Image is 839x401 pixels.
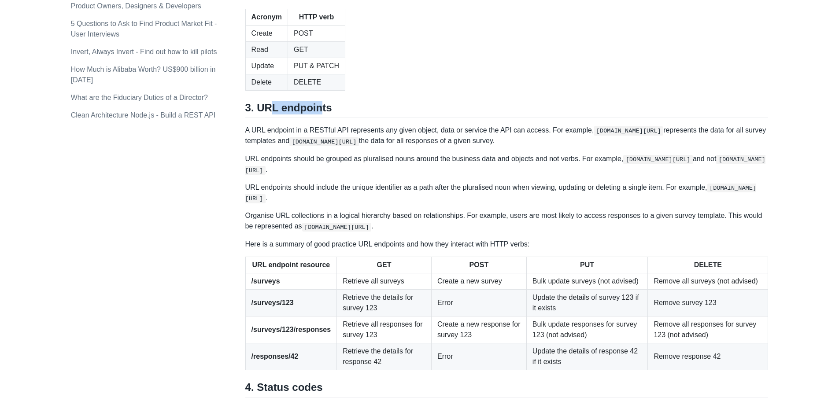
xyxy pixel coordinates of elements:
[526,316,648,343] td: Bulk update responses for survey 123 (not advised)
[648,343,768,370] td: Remove response 42
[288,25,345,41] td: POST
[623,155,693,164] code: [DOMAIN_NAME][URL]
[526,257,648,273] th: PUT
[648,273,768,289] td: Remove all surveys (not advised)
[245,58,288,74] td: Update
[431,273,526,289] td: Create a new survey
[648,257,768,273] th: DELETE
[431,343,526,370] td: Error
[526,289,648,316] td: Update the details of survey 123 if it exists
[71,111,216,119] a: Clean Architecture Node.js - Build a REST API
[71,48,217,55] a: Invert, Always Invert - Find out how to kill pilots
[431,289,526,316] td: Error
[245,210,769,232] p: Organise URL collections in a logical hierarchy based on relationships. For example, users are mo...
[251,299,294,306] strong: /surveys/123
[251,353,299,360] strong: /responses/42
[594,126,663,135] code: [DOMAIN_NAME][URL]
[648,316,768,343] td: Remove all responses for survey 123 (not advised)
[337,343,432,370] td: Retrieve the details for response 42
[245,381,769,397] h2: 4. Status codes
[245,239,769,250] p: Here is a summary of good practice URL endpoints and how they interact with HTTP verbs:
[71,94,208,101] a: What are the Fiduciary Duties of a Director?
[526,343,648,370] td: Update the details of response 42 if it exists
[245,9,288,25] th: Acronym
[337,316,432,343] td: Retrieve all responses for survey 123
[302,223,372,232] code: [DOMAIN_NAME][URL]
[245,125,769,147] p: A URL endpoint in a RESTful API represents any given object, data or service the API can access. ...
[289,137,359,146] code: [DOMAIN_NAME][URL]
[245,155,765,175] code: [DOMAIN_NAME][URL]
[245,257,337,273] th: URL endpoint resource
[251,277,280,285] strong: /surveys
[288,74,345,90] td: DELETE
[245,25,288,41] td: Create
[251,326,331,333] strong: /surveys/123/responses
[71,66,216,84] a: How Much is Alibaba Worth? US$900 billion in [DATE]
[288,9,345,25] th: HTTP verb
[337,257,432,273] th: GET
[245,101,769,118] h2: 3. URL endpoints
[431,316,526,343] td: Create a new response for survey 123
[245,184,756,203] code: [DOMAIN_NAME][URL]
[288,41,345,58] td: GET
[71,20,217,38] a: 5 Questions to Ask to Find Product Market Fit - User Interviews
[288,58,345,74] td: PUT & PATCH
[648,289,768,316] td: Remove survey 123
[245,74,288,90] td: Delete
[245,41,288,58] td: Read
[526,273,648,289] td: Bulk update surveys (not advised)
[337,289,432,316] td: Retrieve the details for survey 123
[337,273,432,289] td: Retrieve all surveys
[431,257,526,273] th: POST
[245,182,769,204] p: URL endpoints should include the unique identifier as a path after the pluralised noun when viewi...
[245,154,769,175] p: URL endpoints should be grouped as pluralised nouns around the business data and objects and not ...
